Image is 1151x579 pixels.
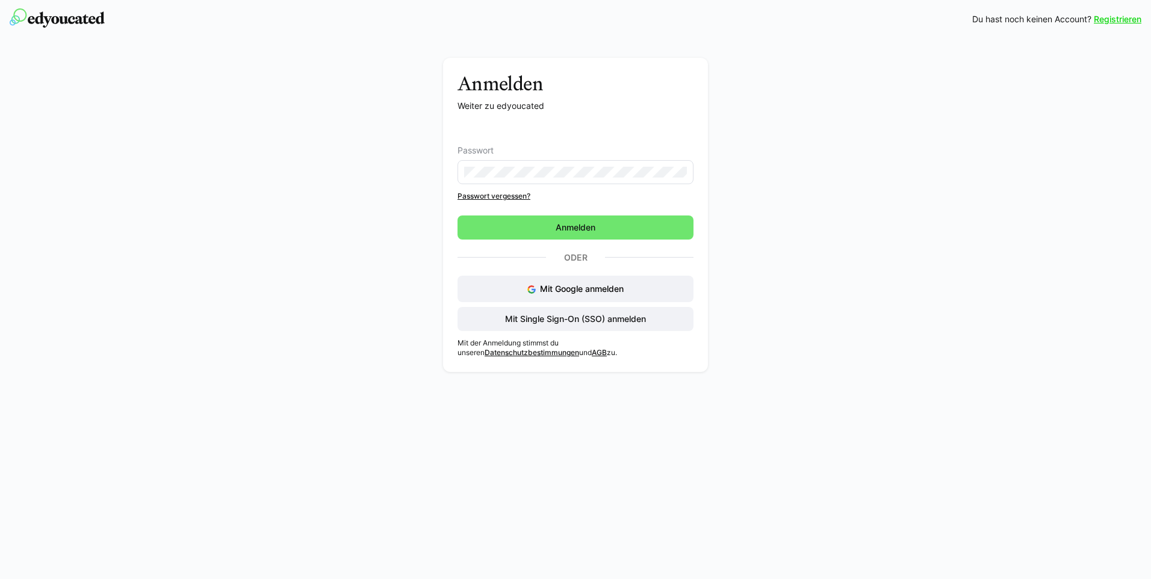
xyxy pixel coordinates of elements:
[458,338,693,358] p: Mit der Anmeldung stimmst du unseren und zu.
[458,276,693,302] button: Mit Google anmelden
[458,215,693,240] button: Anmelden
[546,249,605,266] p: Oder
[458,307,693,331] button: Mit Single Sign-On (SSO) anmelden
[485,348,579,357] a: Datenschutzbestimmungen
[458,146,494,155] span: Passwort
[540,283,624,294] span: Mit Google anmelden
[554,221,597,234] span: Anmelden
[458,72,693,95] h3: Anmelden
[458,100,693,112] p: Weiter zu edyoucated
[972,13,1091,25] span: Du hast noch keinen Account?
[1094,13,1141,25] a: Registrieren
[10,8,105,28] img: edyoucated
[503,313,648,325] span: Mit Single Sign-On (SSO) anmelden
[458,191,693,201] a: Passwort vergessen?
[592,348,607,357] a: AGB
